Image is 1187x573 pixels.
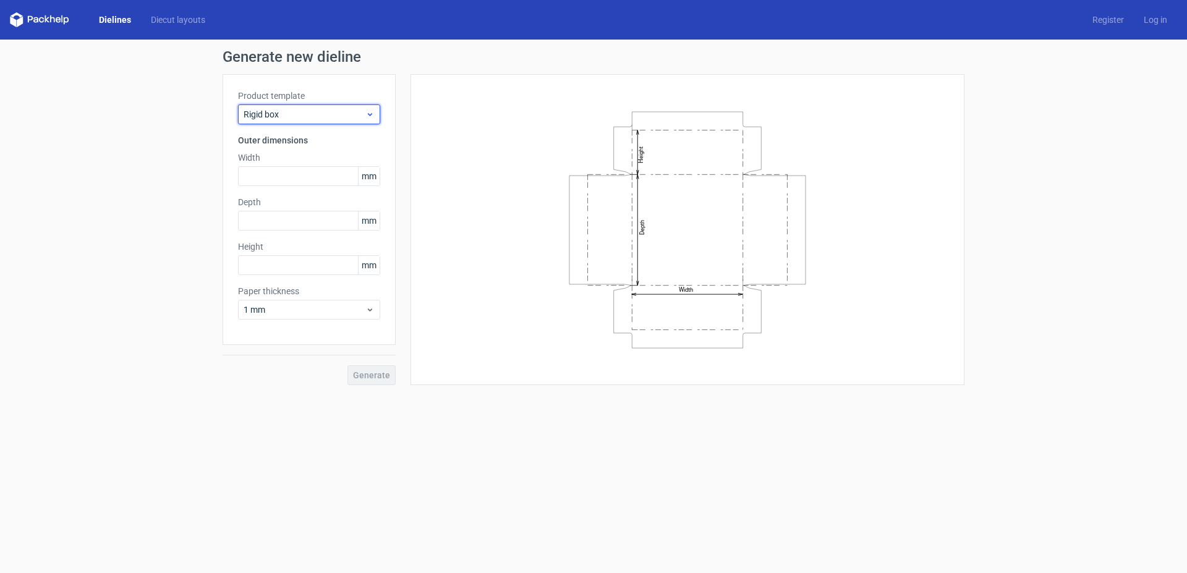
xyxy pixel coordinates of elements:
text: Depth [639,219,645,234]
a: Log in [1134,14,1177,26]
h3: Outer dimensions [238,134,380,146]
label: Width [238,151,380,164]
span: mm [358,256,380,274]
span: Rigid box [244,108,365,121]
span: mm [358,167,380,185]
span: 1 mm [244,303,365,316]
a: Register [1083,14,1134,26]
a: Diecut layouts [141,14,215,26]
label: Paper thickness [238,285,380,297]
label: Depth [238,196,380,208]
label: Product template [238,90,380,102]
label: Height [238,240,380,253]
h1: Generate new dieline [223,49,964,64]
a: Dielines [89,14,141,26]
span: mm [358,211,380,230]
text: Height [637,146,644,163]
text: Width [679,286,693,293]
